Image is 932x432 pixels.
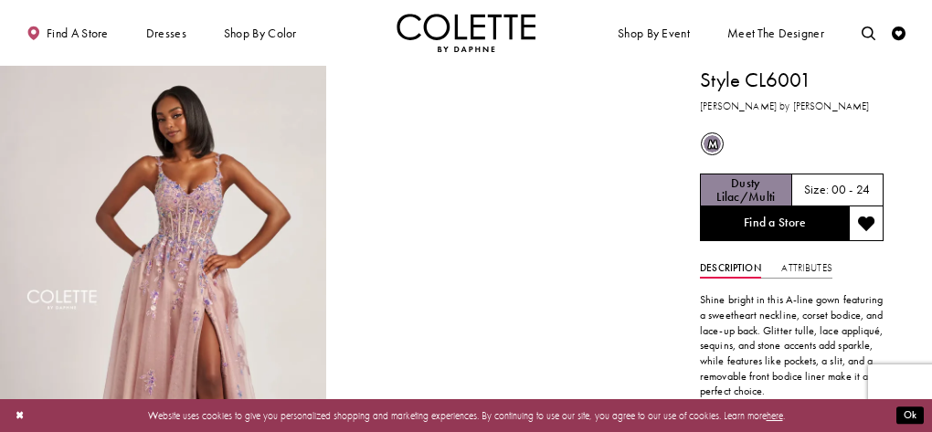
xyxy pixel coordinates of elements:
a: Check Wishlist [888,14,909,52]
a: Toggle search [858,14,879,52]
span: Find a store [47,26,109,40]
p: Shine bright in this A-line gown featuring a sweetheart neckline, corset bodice, and lace-up back... [700,292,884,399]
div: Product color controls state depends on size chosen [700,131,884,157]
span: Shop by color [220,14,300,52]
h5: 00 - 24 [831,184,871,197]
p: Website uses cookies to give you personalized shopping and marketing experiences. By continuing t... [100,406,832,425]
span: Dresses [143,14,190,52]
span: Shop By Event [618,26,690,40]
span: Shop By Event [614,14,693,52]
button: Add to wishlist [849,206,884,241]
a: Attributes [781,258,831,279]
h1: Style CL6001 [700,66,884,95]
a: Visit Home Page [397,14,535,52]
h5: Chosen color [701,176,790,204]
a: Meet the designer [724,14,828,52]
span: Meet the designer [727,26,824,40]
a: here [767,409,783,422]
span: Size: [804,183,829,198]
span: Dresses [146,26,186,40]
h3: [PERSON_NAME] by [PERSON_NAME] [700,99,884,114]
button: Submit Dialog [896,407,924,425]
button: Close Dialog [8,404,31,428]
span: Shop by color [224,26,297,40]
a: Description [700,258,761,279]
a: Find a Store [700,206,849,241]
a: Find a store [23,14,111,52]
div: Dusty Lilac/Multi [700,132,725,156]
video: Style CL6001 Colette by Daphne #1 autoplay loop mute video [333,66,659,228]
img: Colette by Daphne [397,14,535,52]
